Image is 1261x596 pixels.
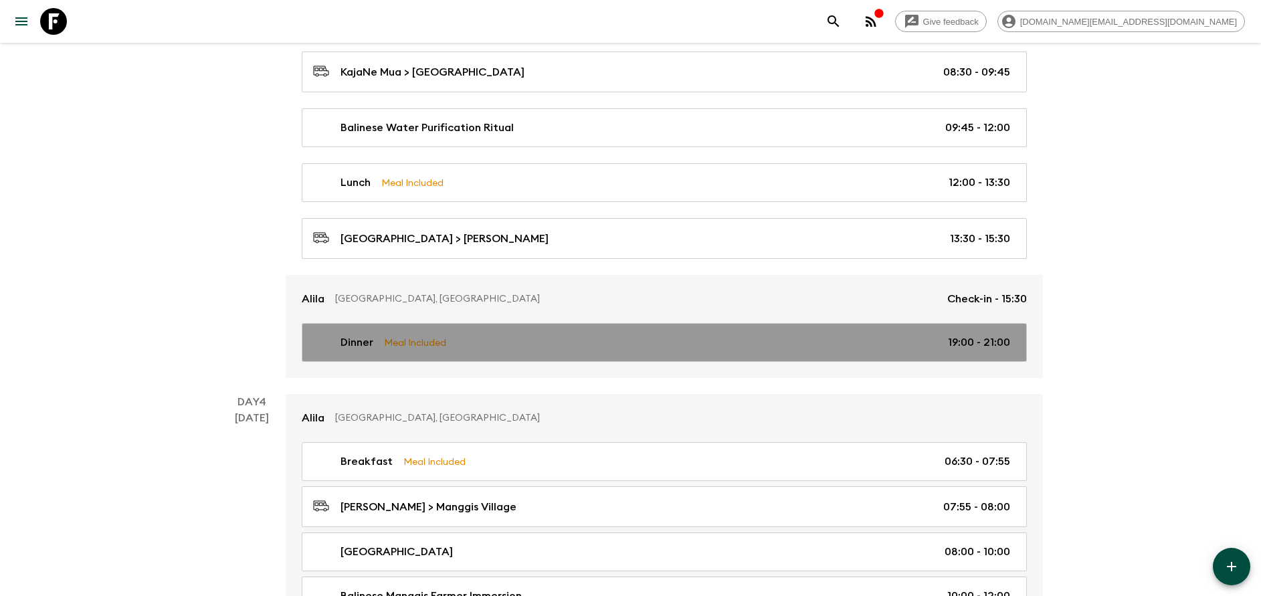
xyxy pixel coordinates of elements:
p: 08:00 - 10:00 [945,544,1010,560]
p: Balinese Water Purification Ritual [341,120,514,136]
a: Give feedback [895,11,987,32]
button: menu [8,8,35,35]
a: [GEOGRAPHIC_DATA] > [PERSON_NAME]13:30 - 15:30 [302,218,1027,259]
p: Breakfast [341,454,393,470]
a: Alila[GEOGRAPHIC_DATA], [GEOGRAPHIC_DATA] [286,394,1043,442]
p: Dinner [341,334,373,351]
span: Give feedback [916,17,986,27]
p: Meal Included [384,335,446,350]
a: Balinese Water Purification Ritual09:45 - 12:00 [302,108,1027,147]
p: Lunch [341,175,371,191]
p: [GEOGRAPHIC_DATA], [GEOGRAPHIC_DATA] [335,292,937,306]
p: 07:55 - 08:00 [943,499,1010,515]
p: 13:30 - 15:30 [950,231,1010,247]
a: Alila[GEOGRAPHIC_DATA], [GEOGRAPHIC_DATA]Check-in - 15:30 [286,275,1043,323]
p: Meal Included [381,175,444,190]
p: 06:30 - 07:55 [945,454,1010,470]
p: Alila [302,291,324,307]
p: 19:00 - 21:00 [948,334,1010,351]
a: DinnerMeal Included19:00 - 21:00 [302,323,1027,362]
p: KajaNe Mua > [GEOGRAPHIC_DATA] [341,64,524,80]
p: [PERSON_NAME] > Manggis Village [341,499,516,515]
p: Meal Included [403,454,466,469]
p: [GEOGRAPHIC_DATA] [341,544,453,560]
button: search adventures [820,8,847,35]
p: Check-in - 15:30 [947,291,1027,307]
p: 09:45 - 12:00 [945,120,1010,136]
span: [DOMAIN_NAME][EMAIL_ADDRESS][DOMAIN_NAME] [1013,17,1244,27]
a: BreakfastMeal Included06:30 - 07:55 [302,442,1027,481]
p: [GEOGRAPHIC_DATA] > [PERSON_NAME] [341,231,549,247]
a: [PERSON_NAME] > Manggis Village07:55 - 08:00 [302,486,1027,527]
p: Day 4 [219,394,286,410]
p: 08:30 - 09:45 [943,64,1010,80]
p: 12:00 - 13:30 [949,175,1010,191]
a: KajaNe Mua > [GEOGRAPHIC_DATA]08:30 - 09:45 [302,52,1027,92]
div: [DOMAIN_NAME][EMAIL_ADDRESS][DOMAIN_NAME] [997,11,1245,32]
a: LunchMeal Included12:00 - 13:30 [302,163,1027,202]
p: Alila [302,410,324,426]
a: [GEOGRAPHIC_DATA]08:00 - 10:00 [302,532,1027,571]
p: [GEOGRAPHIC_DATA], [GEOGRAPHIC_DATA] [335,411,1016,425]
